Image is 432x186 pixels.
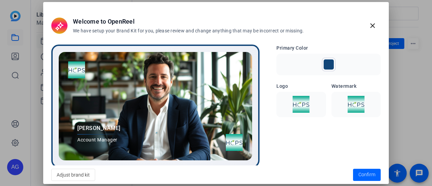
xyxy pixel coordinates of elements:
[77,124,120,132] span: [PERSON_NAME]
[73,17,304,26] h2: Welcome to OpenReel
[73,28,304,34] h3: We have setup your Brand Kit for you, please review and change anything that may be incorrect or ...
[276,83,326,90] h3: Logo
[51,169,95,181] button: Adjust brand kit
[335,96,377,113] img: Watermark
[57,168,90,181] span: Adjust brand kit
[77,136,120,143] span: Account Manager
[331,83,381,90] h3: Watermark
[353,169,381,181] button: Confirm
[280,96,322,113] img: Logo
[276,45,381,52] h3: Primary Color
[369,22,377,30] mat-icon: close
[358,171,375,178] span: Confirm
[59,52,252,160] img: Preview image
